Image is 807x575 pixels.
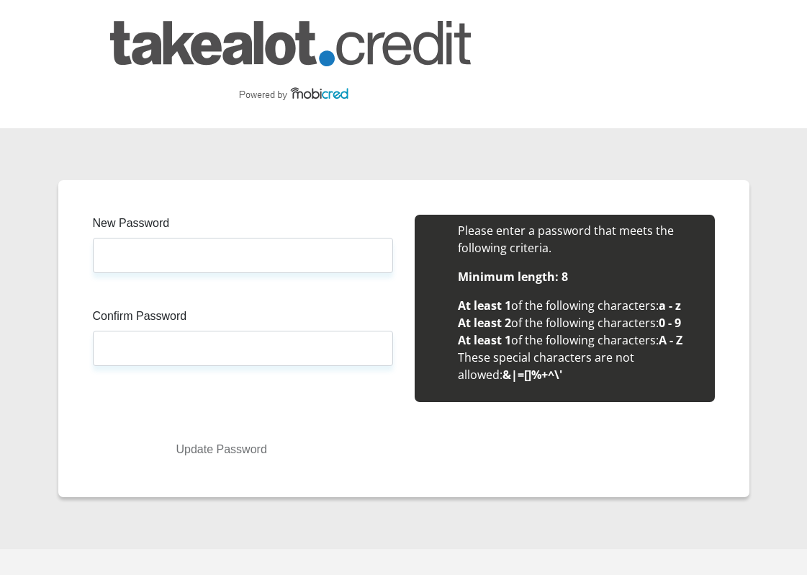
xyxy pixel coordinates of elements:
[502,367,562,383] b: &|=[]%+^\'
[458,222,700,257] li: Please enter a password that meets the following criteria.
[93,238,393,273] input: Enter new Password
[458,298,511,313] b: At least 1
[458,315,511,331] b: At least 2
[110,21,471,107] img: takealot_credit logo
[458,331,700,349] li: of the following characters:
[93,331,393,366] input: Confirm Password
[458,297,700,314] li: of the following characters:
[458,349,700,383] li: These special characters are not allowed:
[93,215,393,238] label: New Password
[659,332,682,348] b: A - Z
[659,298,681,313] b: a - z
[93,308,393,331] label: Confirm Password
[659,315,681,331] b: 0 - 9
[458,332,511,348] b: At least 1
[104,437,340,463] button: Update Password
[458,314,700,331] li: of the following characters:
[458,269,568,285] b: Minimum length: 8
